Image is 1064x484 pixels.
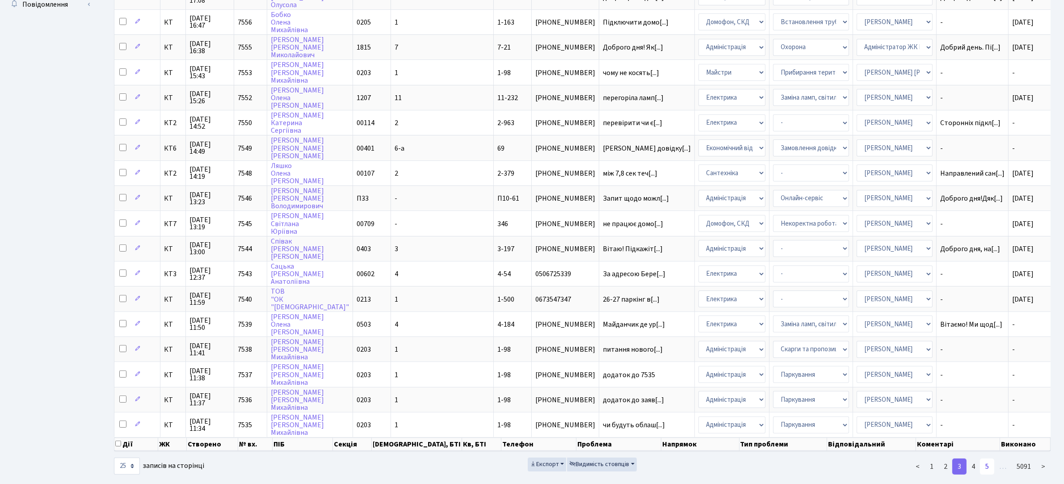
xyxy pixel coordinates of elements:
span: питання нового[...] [603,345,663,354]
span: перевірити чи є[...] [603,118,662,128]
span: 1 [395,17,398,27]
span: КТ [164,296,182,303]
span: 7537 [238,370,252,380]
span: КТ [164,396,182,404]
span: КТ [164,421,182,429]
span: 3-197 [497,244,514,254]
span: [DATE] 11:59 [189,292,230,306]
a: ЛяшкоОлена[PERSON_NAME] [271,161,324,186]
span: [DATE] [1012,93,1034,103]
span: [DATE] 11:41 [189,342,230,357]
span: КТ7 [164,220,182,227]
span: [DATE] 14:49 [189,141,230,155]
a: 3 [952,459,967,475]
span: чому не косять[...] [603,68,659,78]
span: - [940,19,1005,26]
span: 2 [395,118,398,128]
span: - [940,94,1005,101]
span: КТ2 [164,119,182,126]
a: [PERSON_NAME][PERSON_NAME]Михайлівна [271,362,324,387]
span: КТ [164,195,182,202]
a: [PERSON_NAME][PERSON_NAME]Михайлівна [271,412,324,438]
span: - [940,296,1005,303]
span: - [940,145,1005,152]
span: 11-232 [497,93,518,103]
span: 0213 [357,295,371,304]
span: 7-21 [497,42,511,52]
span: [DATE] 13:00 [189,241,230,256]
span: 0403 [357,244,371,254]
span: [DATE] [1012,42,1034,52]
span: Підключити домо[...] [603,17,669,27]
span: [DATE] 14:19 [189,166,230,180]
span: [DATE] [1012,168,1034,178]
span: між 7,8 сек теч[...] [603,168,657,178]
select: записів на сторінці [114,458,140,475]
span: - [1012,345,1015,354]
span: [DATE] 12:37 [189,267,230,281]
span: [DATE] 11:50 [189,317,230,331]
span: 1 [395,370,398,380]
a: [PERSON_NAME][PERSON_NAME]Володимирович [271,186,324,211]
span: [PHONE_NUMBER] [535,145,595,152]
span: 1-98 [497,395,511,405]
span: - [1012,143,1015,153]
th: Телефон [501,438,576,451]
span: 11 [395,93,402,103]
span: - [1012,395,1015,405]
span: [DATE] 14:52 [189,116,230,130]
span: 0506725339 [535,270,595,278]
span: 69 [497,143,505,153]
span: 0203 [357,420,371,430]
span: [PHONE_NUMBER] [535,245,595,253]
th: Тип проблеми [740,438,828,451]
span: 7536 [238,395,252,405]
a: 2 [938,459,953,475]
span: КТ [164,371,182,379]
span: Направлений сан[...] [940,168,1005,178]
span: КТ3 [164,270,182,278]
a: Співак[PERSON_NAME][PERSON_NAME] [271,236,324,261]
span: [PHONE_NUMBER] [535,170,595,177]
span: 1-98 [497,370,511,380]
span: [DATE] 13:19 [189,216,230,231]
span: [DATE] [1012,194,1034,203]
span: 4-184 [497,320,514,329]
span: 2-963 [497,118,514,128]
th: [DEMOGRAPHIC_DATA], БТІ [372,438,462,451]
span: 7548 [238,168,252,178]
span: Доброго дня! Як[...] [603,42,663,52]
span: Запит щодо можл[...] [603,194,669,203]
th: Напрямок [661,438,739,451]
span: [DATE] 15:26 [189,90,230,105]
span: Доброго дня!Дяк[...] [940,194,1003,203]
span: П33 [357,194,369,203]
span: 7549 [238,143,252,153]
th: № вх. [238,438,273,451]
span: 4 [395,269,398,279]
th: Секція [333,438,372,451]
th: Кв, БТІ [462,438,501,451]
button: Експорт [528,458,567,471]
span: 1-98 [497,420,511,430]
span: 346 [497,219,508,229]
span: перегоріла ламп[...] [603,93,664,103]
span: 1 [395,295,398,304]
span: 3 [395,244,398,254]
span: 1 [395,420,398,430]
span: [PHONE_NUMBER] [535,119,595,126]
span: Сторонніх підкл[...] [940,118,1001,128]
span: 1 [395,68,398,78]
span: - [940,396,1005,404]
span: 7540 [238,295,252,304]
span: додаток до 7535 [603,371,691,379]
button: Видимість стовпців [567,458,637,471]
span: 6-а [395,143,404,153]
span: [PERSON_NAME] довідку[...] [603,143,691,153]
span: КТ [164,44,182,51]
span: 0203 [357,395,371,405]
a: 1 [925,459,939,475]
a: [PERSON_NAME]СвітланаЮріївна [271,211,324,236]
th: ПІБ [273,438,333,451]
th: Виконано [1000,438,1051,451]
